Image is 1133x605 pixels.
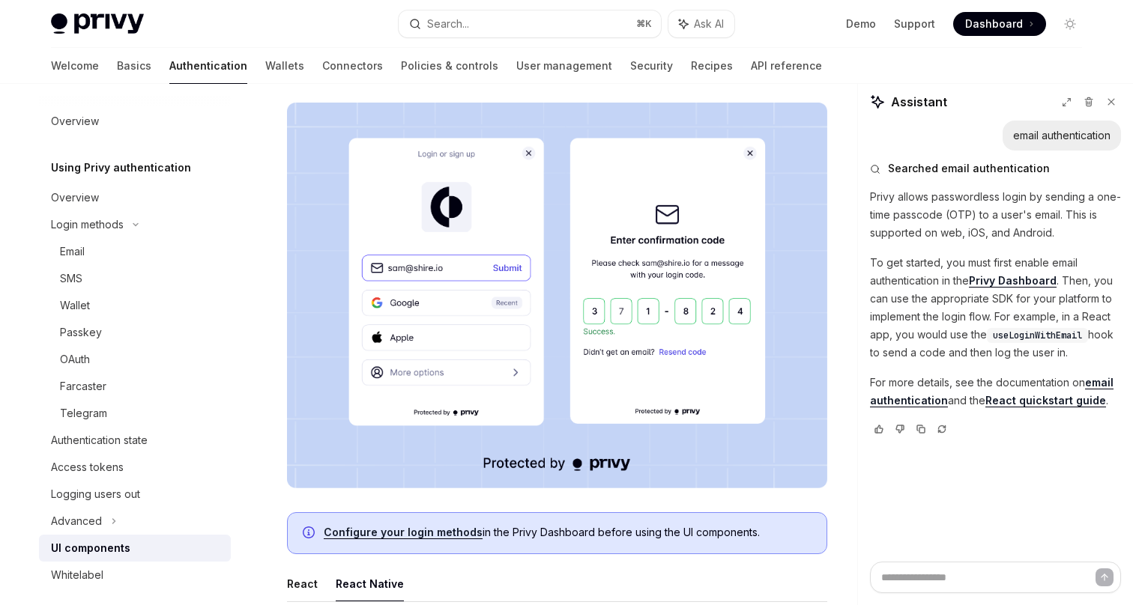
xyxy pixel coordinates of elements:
div: email authentication [1013,128,1111,143]
button: Ask AI [668,10,734,37]
div: Login methods [51,216,124,234]
span: Assistant [891,93,947,111]
a: React quickstart guide [985,394,1106,407]
a: User management [516,48,612,84]
a: Wallets [265,48,304,84]
a: Policies & controls [401,48,498,84]
a: API reference [751,48,822,84]
span: ⌘ K [636,18,652,30]
div: Authentication state [51,431,148,449]
p: To get started, you must first enable email authentication in the . Then, you can use the appropr... [870,254,1121,362]
a: Wallet [39,292,231,319]
span: in the Privy Dashboard before using the UI components. [324,525,812,540]
div: Access tokens [51,458,124,476]
div: OAuth [60,350,90,368]
div: SMS [60,270,82,288]
div: Wallet [60,297,90,314]
a: Whitelabel [39,562,231,589]
a: Authentication state [39,427,231,454]
button: Search...⌘K [399,10,661,37]
button: React [287,566,318,601]
button: Send message [1096,568,1114,586]
div: Logging users out [51,485,140,503]
a: UI components [39,535,231,562]
a: Email [39,238,231,265]
h5: Using Privy authentication [51,159,191,177]
div: Overview [51,189,99,207]
a: Security [630,48,673,84]
img: images/Onboard.png [287,103,827,488]
div: Passkey [60,323,102,341]
a: Privy Dashboard [969,274,1057,288]
a: Overview [39,184,231,211]
a: Recipes [691,48,733,84]
a: OAuth [39,346,231,373]
div: Telegram [60,404,107,422]
svg: Info [303,526,318,541]
a: Farcaster [39,373,231,400]
button: React Native [336,566,404,601]
img: light logo [51,13,144,34]
a: Dashboard [953,12,1046,36]
a: Overview [39,108,231,135]
div: Overview [51,112,99,130]
a: Welcome [51,48,99,84]
span: Ask AI [694,16,724,31]
a: Logging users out [39,481,231,508]
span: Searched email authentication [888,161,1050,176]
div: Email [60,243,85,261]
span: Dashboard [965,16,1023,31]
a: SMS [39,265,231,292]
a: Support [894,16,935,31]
div: Advanced [51,512,102,530]
p: Privy allows passwordless login by sending a one-time passcode (OTP) to a user's email. This is s... [870,188,1121,242]
a: Connectors [322,48,383,84]
div: Search... [427,15,469,33]
button: Searched email authentication [870,161,1121,176]
a: Configure your login methods [324,526,483,539]
a: Passkey [39,319,231,346]
div: Farcaster [60,377,106,395]
a: Authentication [169,48,247,84]
span: useLoginWithEmail [993,329,1082,341]
a: Access tokens [39,454,231,481]
a: Basics [117,48,151,84]
div: UI components [51,539,130,557]
a: email authentication [870,376,1114,407]
div: Whitelabel [51,566,103,584]
button: Toggle dark mode [1058,12,1082,36]
a: Telegram [39,400,231,427]
p: For more details, see the documentation on and the . [870,374,1121,410]
a: Demo [846,16,876,31]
